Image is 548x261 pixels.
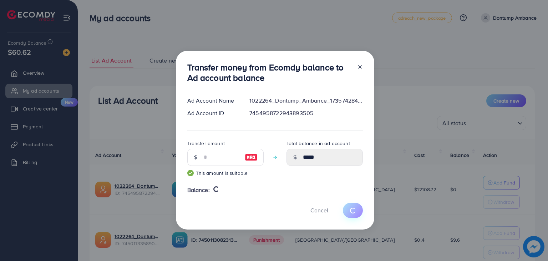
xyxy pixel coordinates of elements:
[301,203,337,218] button: Cancel
[286,140,350,147] label: Total balance in ad account
[244,109,368,117] div: 7454958722943893505
[182,109,244,117] div: Ad Account ID
[187,62,351,83] h3: Transfer money from Ecomdy balance to Ad account balance
[245,153,258,162] img: image
[187,140,225,147] label: Transfer amount
[310,206,328,214] span: Cancel
[187,170,194,176] img: guide
[187,169,264,177] small: This amount is suitable
[182,97,244,105] div: Ad Account Name
[187,186,210,194] span: Balance:
[244,97,368,105] div: 1022264_Dontump_Ambance_1735742847027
